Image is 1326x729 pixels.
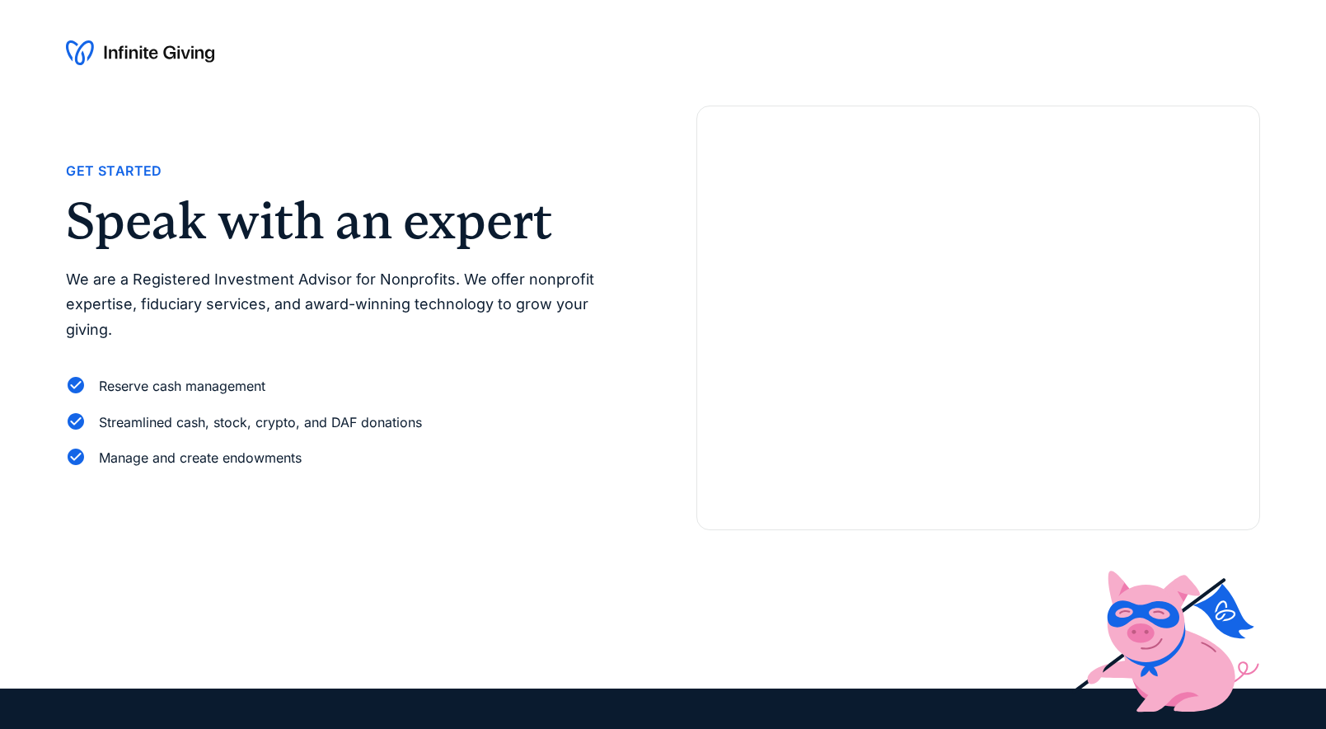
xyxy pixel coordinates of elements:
div: Reserve cash management [99,375,265,397]
p: We are a Registered Investment Advisor for Nonprofits. We offer nonprofit expertise, fiduciary se... [66,267,630,343]
iframe: Form 0 [724,159,1233,503]
div: Manage and create endowments [99,447,302,469]
div: Get Started [66,160,162,182]
h2: Speak with an expert [66,195,630,247]
div: Streamlined cash, stock, crypto, and DAF donations [99,412,422,434]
